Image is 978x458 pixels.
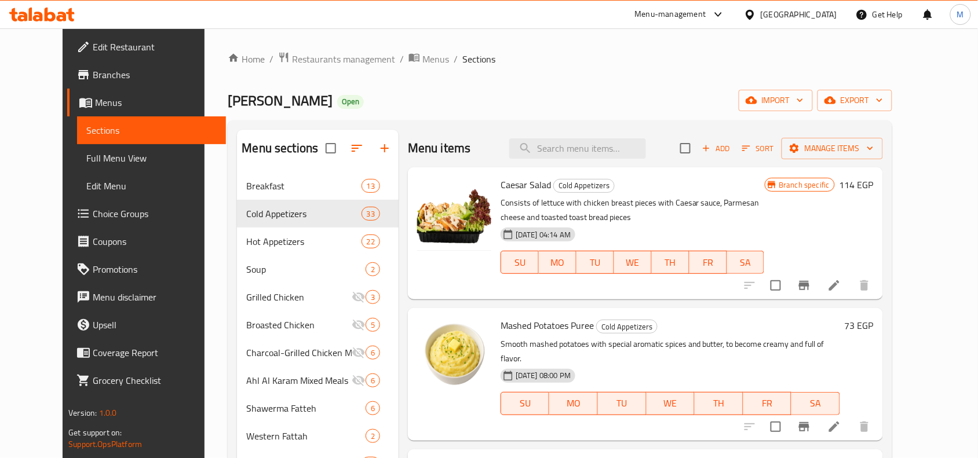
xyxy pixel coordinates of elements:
[246,429,365,443] span: Western Fattah
[576,251,614,274] button: TU
[743,392,792,415] button: FR
[511,229,575,240] span: [DATE] 04:14 AM
[408,140,471,157] h2: Menu items
[67,89,226,116] a: Menus
[237,311,399,339] div: Broasted Chicken5
[362,179,380,193] div: items
[501,251,539,274] button: SU
[652,251,689,274] button: TH
[366,403,379,414] span: 6
[246,179,361,193] span: Breakfast
[501,176,551,193] span: Caesar Salad
[366,320,379,331] span: 5
[501,196,764,225] p: Consists of lettuce with chicken breast pieces with Caesar sauce, Parmesan cheese and toasted toa...
[68,405,97,420] span: Version:
[67,311,226,339] a: Upsell
[246,235,361,248] div: Hot Appetizers
[93,207,217,221] span: Choice Groups
[761,8,837,21] div: [GEOGRAPHIC_DATA]
[67,200,226,228] a: Choice Groups
[246,262,365,276] div: Soup
[698,140,735,157] button: Add
[748,395,787,412] span: FR
[366,318,380,332] div: items
[695,392,743,415] button: TH
[77,144,226,172] a: Full Menu View
[782,138,883,159] button: Manage items
[790,272,818,299] button: Branch-specific-item
[554,395,593,412] span: MO
[93,373,217,387] span: Grocery Checklist
[228,52,265,66] a: Home
[732,254,760,271] span: SA
[237,394,399,422] div: Shawerma Fatteh6
[93,235,217,248] span: Coupons
[366,429,380,443] div: items
[511,370,575,381] span: [DATE] 08:00 PM
[242,140,318,157] h2: Menu sections
[228,87,333,113] span: [PERSON_NAME]
[549,392,598,415] button: MO
[237,228,399,255] div: Hot Appetizers22
[269,52,273,66] li: /
[67,228,226,255] a: Coupons
[86,123,217,137] span: Sections
[237,172,399,200] div: Breakfast13
[408,52,449,67] a: Menus
[417,177,491,251] img: Caesar Salad
[246,207,361,221] div: Cold Appetizers
[246,290,351,304] span: Grilled Chicken
[454,52,458,66] li: /
[366,262,380,276] div: items
[554,179,614,192] span: Cold Appetizers
[86,179,217,193] span: Edit Menu
[727,251,765,274] button: SA
[366,347,379,358] span: 6
[68,437,142,452] a: Support.OpsPlatform
[246,318,351,332] span: Broasted Chicken
[748,93,804,108] span: import
[851,413,878,441] button: delete
[237,422,399,450] div: Western Fattah2
[827,93,883,108] span: export
[93,40,217,54] span: Edit Restaurant
[67,339,226,367] a: Coverage Report
[699,395,739,412] span: TH
[509,138,646,159] input: search
[362,207,380,221] div: items
[739,140,777,157] button: Sort
[67,255,226,283] a: Promotions
[371,134,399,162] button: Add section
[67,33,226,61] a: Edit Restaurant
[246,401,365,415] div: Shawerma Fatteh
[93,346,217,360] span: Coverage Report
[791,392,840,415] button: SA
[237,339,399,367] div: Charcoal-Grilled Chicken Meals6
[796,395,835,412] span: SA
[337,97,364,107] span: Open
[343,134,371,162] span: Sort sections
[362,236,379,247] span: 22
[614,251,652,274] button: WE
[422,52,449,66] span: Menus
[352,290,366,304] svg: Inactive section
[67,61,226,89] a: Branches
[400,52,404,66] li: /
[840,177,874,193] h6: 114 EGP
[319,136,343,160] span: Select all sections
[237,367,399,394] div: Ahl Al Karam Mixed Meals6
[246,346,351,360] span: Charcoal-Grilled Chicken Meals
[597,320,657,334] span: Cold Appetizers
[735,140,782,157] span: Sort items
[366,375,379,386] span: 6
[539,251,576,274] button: MO
[694,254,722,271] span: FR
[237,255,399,283] div: Soup2
[246,373,351,387] span: Ahl Al Karam Mixed Meals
